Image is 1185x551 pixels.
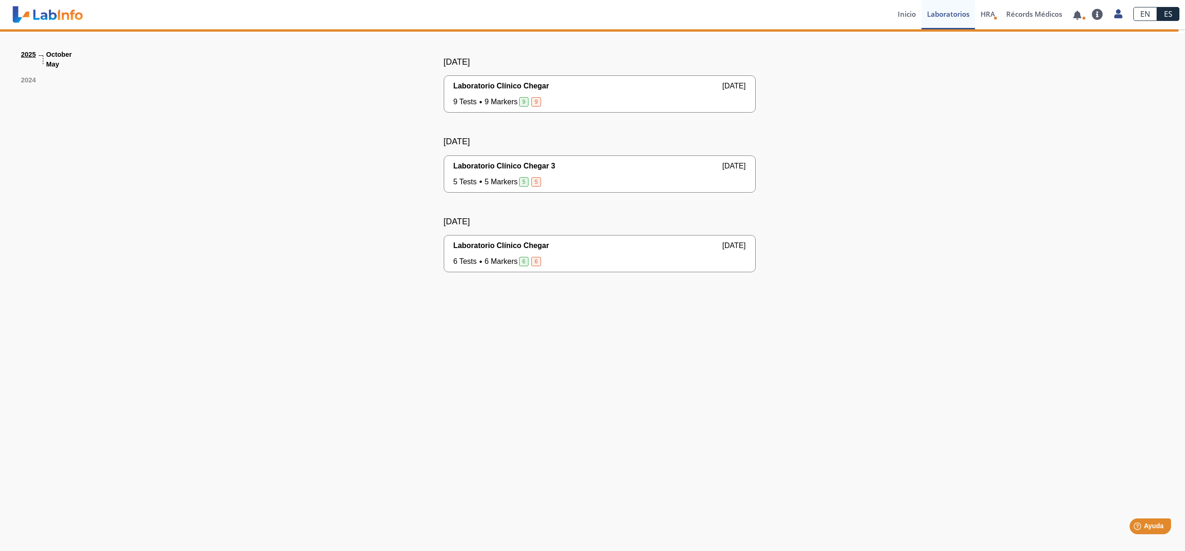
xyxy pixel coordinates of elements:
span: 9 Tests 9 Markers [454,96,543,108]
span: 6 [531,257,541,266]
iframe: Help widget launcher [1102,515,1175,541]
span: HRA [981,9,995,19]
a: EN [1133,7,1157,21]
span: [DATE] [722,161,745,172]
a: 2025 [21,50,36,70]
h5: [DATE] [444,57,756,67]
span: 6 [519,257,529,266]
span: 6 Tests 6 Markers [454,256,543,267]
span: Laboratorio Clínico Chegar [454,81,549,92]
span: Laboratorio Clínico Chegar [454,240,549,251]
span: 9 [531,97,541,107]
h5: [DATE] [444,217,756,227]
span: Laboratorio Clínico Chegar 3 [454,161,555,172]
li: May [46,60,72,70]
span: 5 [531,177,541,187]
span: [DATE] [722,81,745,92]
span: 5 Tests 5 Markers [454,176,543,188]
a: ES [1157,7,1179,21]
span: 9 [519,97,529,107]
li: October [46,50,72,60]
span: 5 [519,177,529,187]
h5: [DATE] [444,137,756,147]
a: 2024 [21,75,36,86]
span: [DATE] [722,240,745,251]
